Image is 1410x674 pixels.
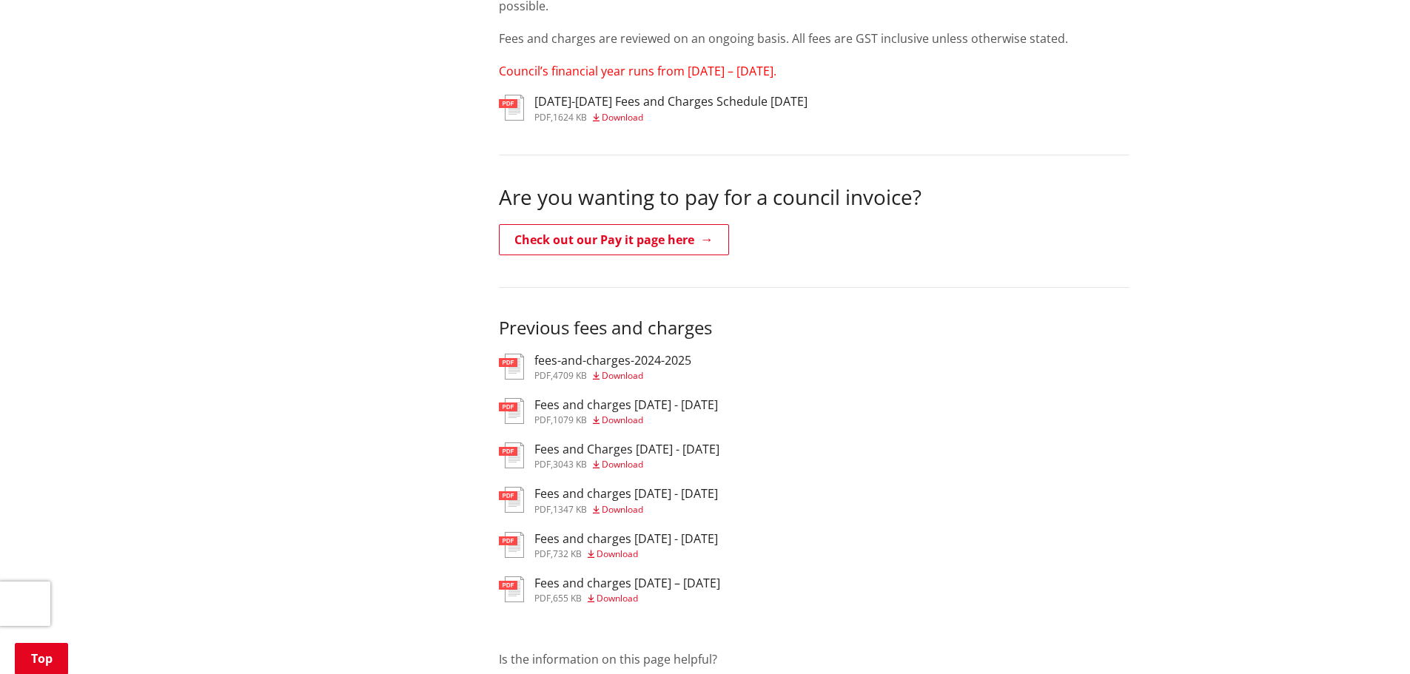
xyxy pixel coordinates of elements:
[534,576,720,590] h3: Fees and charges [DATE] – [DATE]
[534,547,551,560] span: pdf
[534,414,551,426] span: pdf
[499,63,776,79] span: Council’s financial year runs from [DATE] – [DATE].
[534,503,551,516] span: pdf
[534,113,808,122] div: ,
[499,442,719,469] a: Fees and Charges [DATE] - [DATE] pdf,3043 KB Download
[499,95,524,121] img: document-pdf.svg
[534,505,718,514] div: ,
[1342,612,1395,665] iframe: Messenger Launcher
[553,547,582,560] span: 732 KB
[553,458,587,471] span: 3043 KB
[534,398,718,412] h3: Fees and charges [DATE] - [DATE]
[597,592,638,604] span: Download
[499,442,524,468] img: document-pdf.svg
[499,487,524,513] img: document-pdf.svg
[15,643,68,674] a: Top
[602,458,643,471] span: Download
[602,369,643,382] span: Download
[534,95,808,109] h3: [DATE]-[DATE] Fees and Charges Schedule [DATE]
[553,503,587,516] span: 1347 KB
[499,576,524,602] img: document-pdf.svg
[534,354,691,368] h3: fees-and-charges-2024-2025
[534,460,719,469] div: ,
[534,458,551,471] span: pdf
[499,30,1129,47] p: Fees and charges are reviewed on an ongoing basis. All fees are GST inclusive unless otherwise st...
[534,111,551,124] span: pdf
[602,111,643,124] span: Download
[602,503,643,516] span: Download
[499,354,691,380] a: fees-and-charges-2024-2025 pdf,4709 KB Download
[534,369,551,382] span: pdf
[534,416,718,425] div: ,
[499,354,524,380] img: document-pdf.svg
[597,547,638,560] span: Download
[499,95,808,121] a: [DATE]-[DATE] Fees and Charges Schedule [DATE] pdf,1624 KB Download
[534,442,719,456] h3: Fees and Charges [DATE] - [DATE]
[499,398,718,425] a: Fees and charges [DATE] - [DATE] pdf,1079 KB Download
[499,183,921,211] span: Are you wanting to pay for a council invoice?
[534,371,691,380] div: ,
[499,487,718,513] a: Fees and charges [DATE] - [DATE] pdf,1347 KB Download
[534,550,718,559] div: ,
[499,650,1129,668] p: Is the information on this page helpful?
[534,487,718,501] h3: Fees and charges [DATE] - [DATE]
[553,592,582,604] span: 655 KB
[499,398,524,424] img: document-pdf.svg
[499,532,524,558] img: document-pdf.svg
[553,369,587,382] span: 4709 KB
[602,414,643,426] span: Download
[553,414,587,426] span: 1079 KB
[534,532,718,546] h3: Fees and charges [DATE] - [DATE]
[499,576,720,603] a: Fees and charges [DATE] – [DATE] pdf,655 KB Download
[534,592,551,604] span: pdf
[499,317,1129,339] h3: Previous fees and charges
[499,224,729,255] a: Check out our Pay it page here
[534,594,720,603] div: ,
[553,111,587,124] span: 1624 KB
[499,532,718,559] a: Fees and charges [DATE] - [DATE] pdf,732 KB Download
